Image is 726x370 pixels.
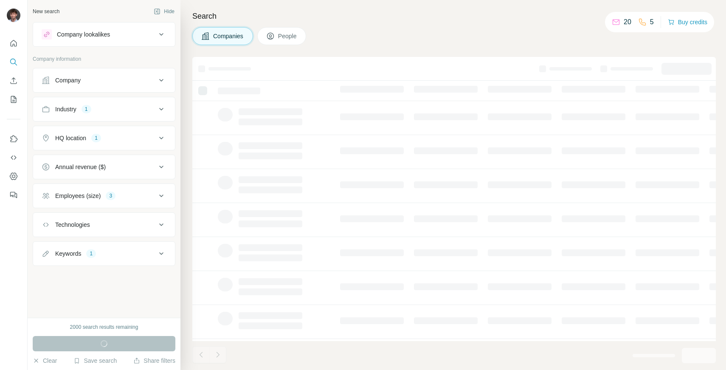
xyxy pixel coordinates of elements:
[668,16,707,28] button: Buy credits
[148,5,180,18] button: Hide
[106,192,115,200] div: 3
[55,163,106,171] div: Annual revenue ($)
[55,134,86,142] div: HQ location
[82,105,91,113] div: 1
[33,55,175,63] p: Company information
[650,17,654,27] p: 5
[57,30,110,39] div: Company lookalikes
[55,76,81,85] div: Company
[55,105,76,113] div: Industry
[7,54,20,70] button: Search
[7,131,20,147] button: Use Surfe on LinkedIn
[73,356,117,365] button: Save search
[33,215,175,235] button: Technologies
[213,32,244,40] span: Companies
[86,250,96,257] div: 1
[33,243,175,264] button: Keywords1
[7,8,20,22] img: Avatar
[33,186,175,206] button: Employees (size)3
[33,8,59,15] div: New search
[7,169,20,184] button: Dashboard
[192,10,716,22] h4: Search
[278,32,298,40] span: People
[7,150,20,165] button: Use Surfe API
[55,220,90,229] div: Technologies
[55,249,81,258] div: Keywords
[91,134,101,142] div: 1
[33,99,175,119] button: Industry1
[33,70,175,90] button: Company
[33,157,175,177] button: Annual revenue ($)
[7,36,20,51] button: Quick start
[33,128,175,148] button: HQ location1
[7,73,20,88] button: Enrich CSV
[33,356,57,365] button: Clear
[624,17,631,27] p: 20
[133,356,175,365] button: Share filters
[7,92,20,107] button: My lists
[33,24,175,45] button: Company lookalikes
[70,323,138,331] div: 2000 search results remaining
[55,192,101,200] div: Employees (size)
[7,187,20,203] button: Feedback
